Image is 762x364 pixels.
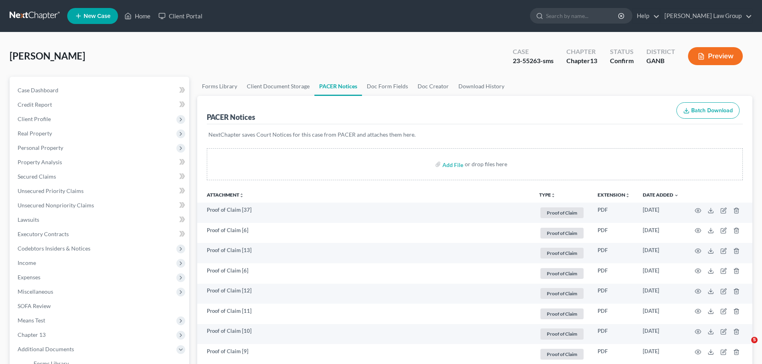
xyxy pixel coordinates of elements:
[239,193,244,198] i: unfold_more
[646,47,675,56] div: District
[11,83,189,97] a: Case Dashboard
[18,101,52,108] span: Credit Report
[197,203,533,223] td: Proof of Claim [37]
[590,57,597,64] span: 13
[539,267,585,280] a: Proof of Claim
[18,231,69,237] span: Executory Contracts
[18,317,45,324] span: Means Test
[539,227,585,240] a: Proof of Claim
[551,193,556,198] i: unfold_more
[11,97,189,112] a: Credit Report
[513,47,554,56] div: Case
[11,155,189,169] a: Property Analysis
[11,198,189,213] a: Unsecured Nonpriority Claims
[513,56,554,66] div: 23-55263-sms
[18,302,51,309] span: SOFA Review
[610,56,634,66] div: Confirm
[539,206,585,219] a: Proof of Claim
[197,243,533,263] td: Proof of Claim [13]
[660,9,752,23] a: [PERSON_NAME] Law Group
[751,337,758,343] span: 5
[643,192,679,198] a: Date Added expand_more
[120,9,154,23] a: Home
[540,207,584,218] span: Proof of Claim
[540,248,584,259] span: Proof of Claim
[11,213,189,227] a: Lawsuits
[197,304,533,324] td: Proof of Claim [11]
[566,47,597,56] div: Chapter
[207,112,255,122] div: PACER Notices
[636,324,685,344] td: [DATE]
[18,274,40,280] span: Expenses
[197,284,533,304] td: Proof of Claim [12]
[18,288,53,295] span: Miscellaneous
[154,9,206,23] a: Client Portal
[691,107,733,114] span: Batch Download
[539,247,585,260] a: Proof of Claim
[540,308,584,319] span: Proof of Claim
[539,348,585,361] a: Proof of Claim
[636,223,685,243] td: [DATE]
[636,304,685,324] td: [DATE]
[197,324,533,344] td: Proof of Claim [10]
[591,223,636,243] td: PDF
[18,216,39,223] span: Lawsuits
[625,193,630,198] i: unfold_more
[413,77,454,96] a: Doc Creator
[539,307,585,320] a: Proof of Claim
[539,193,556,198] button: TYPEunfold_more
[10,50,85,62] span: [PERSON_NAME]
[591,304,636,324] td: PDF
[591,243,636,263] td: PDF
[688,47,743,65] button: Preview
[197,77,242,96] a: Forms Library
[84,13,110,19] span: New Case
[674,193,679,198] i: expand_more
[18,115,51,122] span: Client Profile
[546,8,619,23] input: Search by name...
[18,144,63,151] span: Personal Property
[636,243,685,263] td: [DATE]
[591,324,636,344] td: PDF
[540,228,584,239] span: Proof of Claim
[18,245,90,252] span: Codebtors Insiders & Notices
[208,131,741,139] p: NextChapter saves Court Notices for this case from PACER and attaches them here.
[18,130,52,137] span: Real Property
[362,77,413,96] a: Doc Form Fields
[18,259,36,266] span: Income
[566,56,597,66] div: Chapter
[540,268,584,279] span: Proof of Claim
[610,47,634,56] div: Status
[242,77,314,96] a: Client Document Storage
[636,284,685,304] td: [DATE]
[197,223,533,243] td: Proof of Claim [6]
[465,160,507,168] div: or drop files here
[591,284,636,304] td: PDF
[646,56,675,66] div: GANB
[314,77,362,96] a: PACER Notices
[636,203,685,223] td: [DATE]
[18,187,84,194] span: Unsecured Priority Claims
[636,263,685,284] td: [DATE]
[197,263,533,284] td: Proof of Claim [6]
[18,173,56,180] span: Secured Claims
[540,349,584,360] span: Proof of Claim
[18,87,58,93] span: Case Dashboard
[11,227,189,241] a: Executory Contracts
[676,102,740,119] button: Batch Download
[454,77,509,96] a: Download History
[591,203,636,223] td: PDF
[18,202,94,209] span: Unsecured Nonpriority Claims
[735,337,754,356] iframe: Intercom live chat
[18,346,74,352] span: Additional Documents
[18,159,62,165] span: Property Analysis
[540,288,584,299] span: Proof of Claim
[540,328,584,339] span: Proof of Claim
[633,9,660,23] a: Help
[591,263,636,284] td: PDF
[539,287,585,300] a: Proof of Claim
[11,299,189,313] a: SOFA Review
[11,169,189,184] a: Secured Claims
[539,327,585,340] a: Proof of Claim
[598,192,630,198] a: Extensionunfold_more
